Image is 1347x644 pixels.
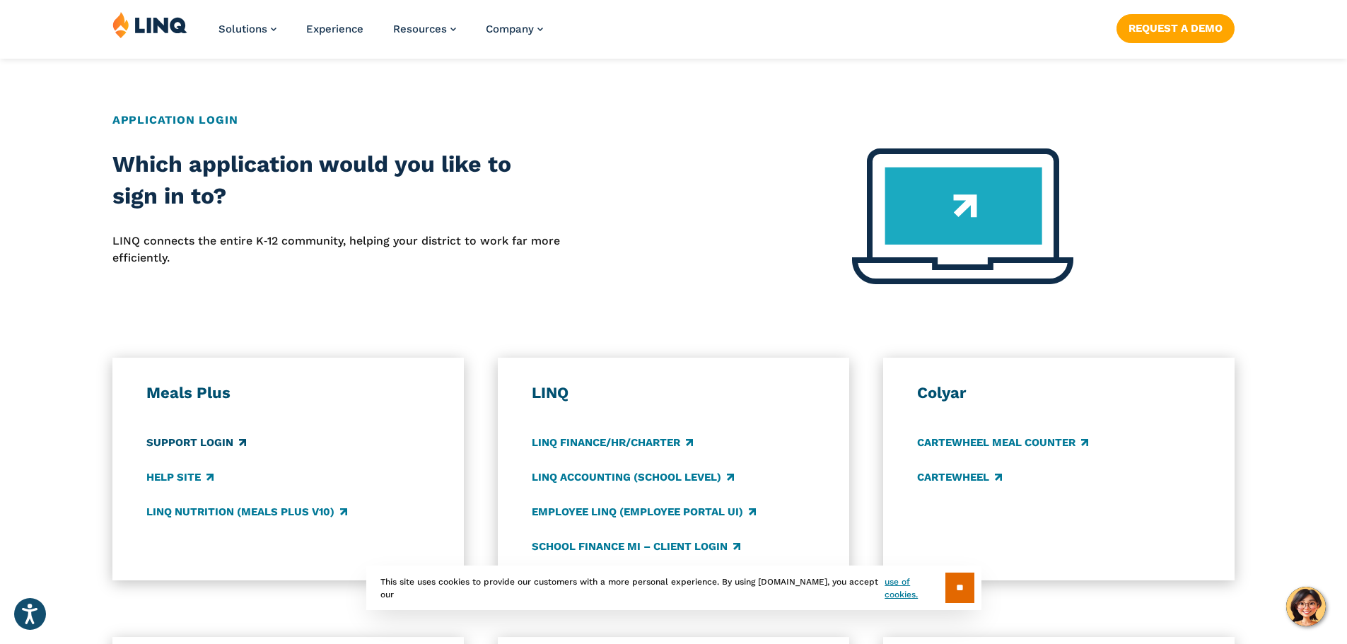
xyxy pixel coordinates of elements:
h2: Which application would you like to sign in to? [112,148,561,213]
a: Experience [306,23,363,35]
a: LINQ Finance/HR/Charter [532,435,693,450]
a: Company [486,23,543,35]
h3: LINQ [532,383,816,403]
a: CARTEWHEEL Meal Counter [917,435,1088,450]
span: Solutions [218,23,267,35]
button: Hello, have a question? Let’s chat. [1286,587,1326,626]
nav: Primary Navigation [218,11,543,58]
a: LINQ Accounting (school level) [532,469,734,485]
a: CARTEWHEEL [917,469,1002,485]
h3: Colyar [917,383,1201,403]
a: Resources [393,23,456,35]
p: LINQ connects the entire K‑12 community, helping your district to work far more efficiently. [112,233,561,267]
div: This site uses cookies to provide our customers with a more personal experience. By using [DOMAIN... [366,566,981,610]
span: Resources [393,23,447,35]
a: Support Login [146,435,246,450]
h3: Meals Plus [146,383,431,403]
a: Solutions [218,23,276,35]
img: LINQ | K‑12 Software [112,11,187,38]
a: Employee LINQ (Employee Portal UI) [532,504,756,520]
a: Request a Demo [1116,14,1235,42]
a: LINQ Nutrition (Meals Plus v10) [146,504,347,520]
nav: Button Navigation [1116,11,1235,42]
a: School Finance MI – Client Login [532,539,740,554]
a: Help Site [146,469,214,485]
h2: Application Login [112,112,1235,129]
span: Company [486,23,534,35]
a: use of cookies. [885,575,945,601]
